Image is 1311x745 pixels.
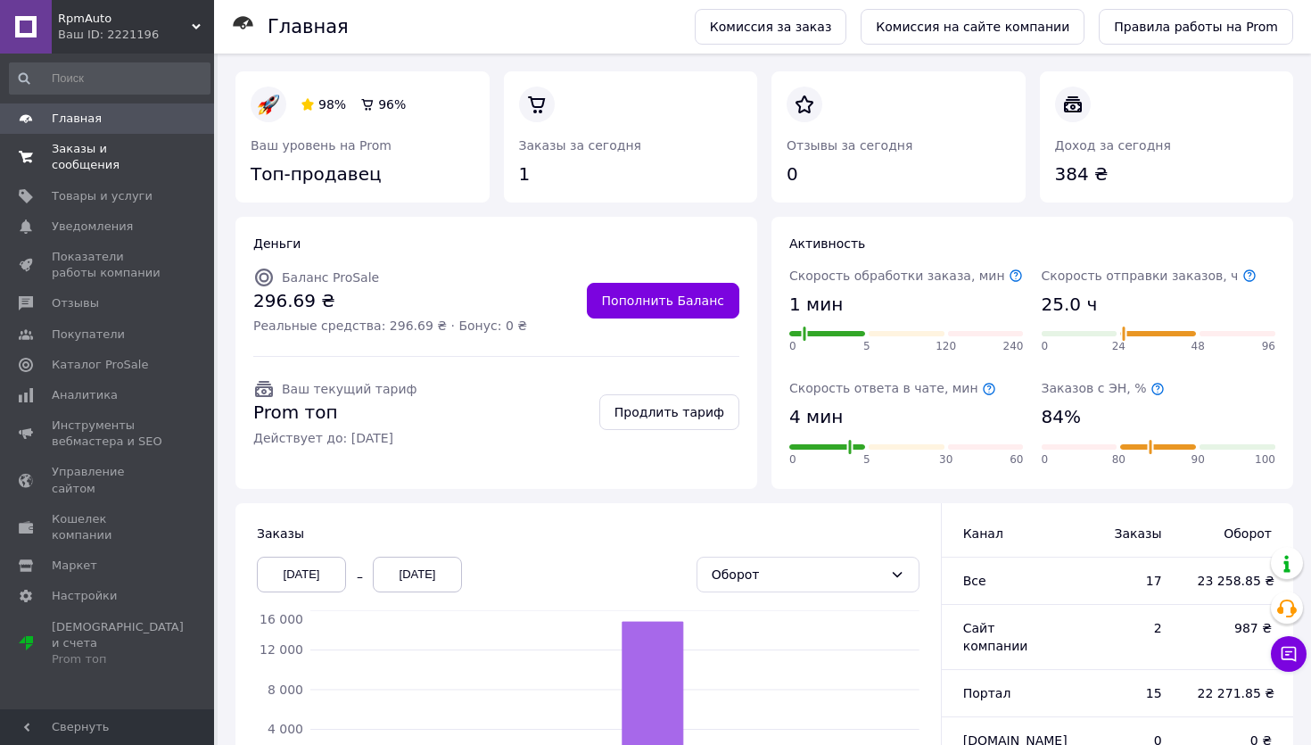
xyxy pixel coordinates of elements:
span: Все [963,574,986,588]
span: 0 [789,339,796,354]
span: 120 [936,339,956,354]
span: 48 [1191,339,1205,354]
span: 96% [378,97,406,112]
span: Скорость обработки заказа, мин [789,269,1023,283]
span: Уведомления [52,219,133,235]
span: 5 [863,452,870,468]
span: 80 [1112,452,1125,468]
div: Prom топ [52,651,184,667]
span: Заказы [257,526,304,541]
span: Активность [789,236,865,251]
span: 0 [1042,339,1049,354]
span: Товары и услуги [52,188,153,204]
a: Правила работы на Prom [1099,9,1293,45]
span: Заказы и сообщения [52,141,165,173]
tspan: 8 000 [268,683,303,697]
span: Кошелек компании [52,511,165,543]
span: RpmAuto [58,11,192,27]
h1: Главная [268,16,349,37]
span: 90 [1191,452,1205,468]
span: Отзывы [52,295,99,311]
span: 0 [1042,452,1049,468]
span: 25.0 ч [1042,292,1098,318]
span: 98% [318,97,346,112]
span: 84% [1042,404,1081,430]
span: Действует до: [DATE] [253,429,416,447]
span: 1 мин [789,292,843,318]
span: Сайт компании [963,621,1028,653]
span: 296.69 ₴ [253,288,527,314]
span: Баланс ProSale [282,270,379,285]
span: Скорость отправки заказов, ч [1042,269,1257,283]
span: Показатели работы компании [52,249,165,281]
span: 5 [863,339,870,354]
tspan: 12 000 [260,642,303,657]
a: Комиссия за заказ [695,9,847,45]
a: Пополнить Баланс [587,283,739,319]
span: 0 [789,452,796,468]
span: 4 мин [789,404,843,430]
span: Канал [963,526,1003,541]
button: Чат с покупателем [1271,636,1307,672]
span: Prom топ [253,400,416,426]
span: 17 [1080,572,1161,590]
span: Маркет [52,558,97,574]
tspan: 4 000 [268,722,303,736]
span: 24 [1112,339,1125,354]
span: Аналитика [52,387,118,403]
span: Заказы [1080,525,1161,542]
span: Инструменты вебмастера и SEO [52,418,165,450]
span: 30 [939,452,952,468]
span: 2 [1080,619,1161,637]
span: Оборот [1198,525,1272,542]
a: Продлить тариф [599,394,739,430]
div: [DATE] [257,557,346,592]
span: Деньги [253,236,301,251]
tspan: 16 000 [260,612,303,626]
span: Портал [963,686,1011,700]
span: Скорость ответа в чате, мин [789,381,996,395]
span: Покупатели [52,327,125,343]
span: 23 258.85 ₴ [1198,572,1272,590]
input: Поиск [9,62,210,95]
span: Реальные средства: 296.69 ₴ · Бонус: 0 ₴ [253,317,527,335]
span: Ваш текущий тариф [282,382,416,396]
span: Каталог ProSale [52,357,148,373]
span: [DEMOGRAPHIC_DATA] и счета [52,619,184,668]
span: Настройки [52,588,117,604]
span: 60 [1010,452,1023,468]
span: 96 [1262,339,1275,354]
div: Оборот [712,565,883,584]
div: [DATE] [373,557,462,592]
a: Комиссия на сайте компании [861,9,1084,45]
span: 100 [1255,452,1275,468]
span: Управление сайтом [52,464,165,496]
span: 22 271.85 ₴ [1198,684,1272,702]
span: Заказов с ЭН, % [1042,381,1165,395]
span: 240 [1003,339,1024,354]
div: Ваш ID: 2221196 [58,27,214,43]
span: 15 [1080,684,1161,702]
span: Главная [52,111,102,127]
span: 987 ₴ [1198,619,1272,637]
